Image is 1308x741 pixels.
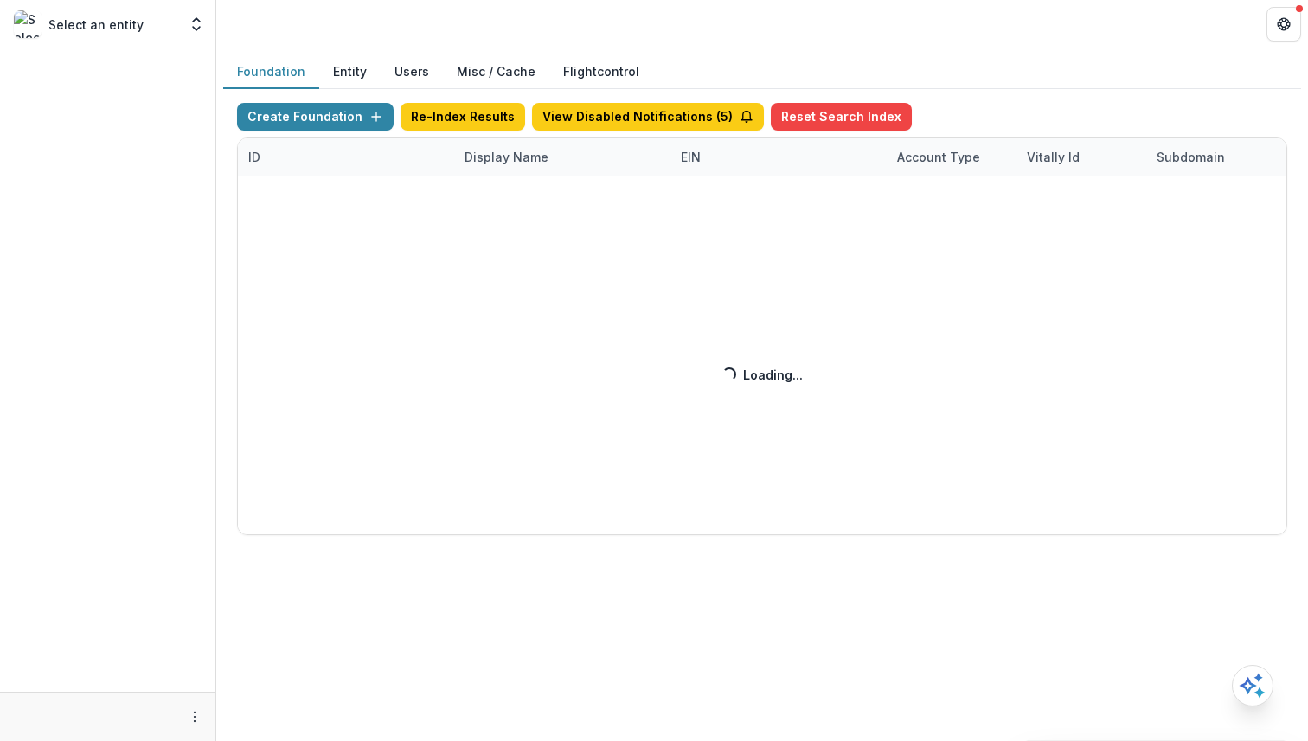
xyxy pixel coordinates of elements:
button: Open AI Assistant [1232,665,1273,706]
button: Open entity switcher [184,7,208,42]
button: Foundation [223,55,319,89]
a: Flightcontrol [563,62,639,80]
button: Misc / Cache [443,55,549,89]
button: Users [381,55,443,89]
button: More [184,706,205,727]
button: Get Help [1266,7,1301,42]
button: Entity [319,55,381,89]
p: Select an entity [48,16,144,34]
img: Select an entity [14,10,42,38]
